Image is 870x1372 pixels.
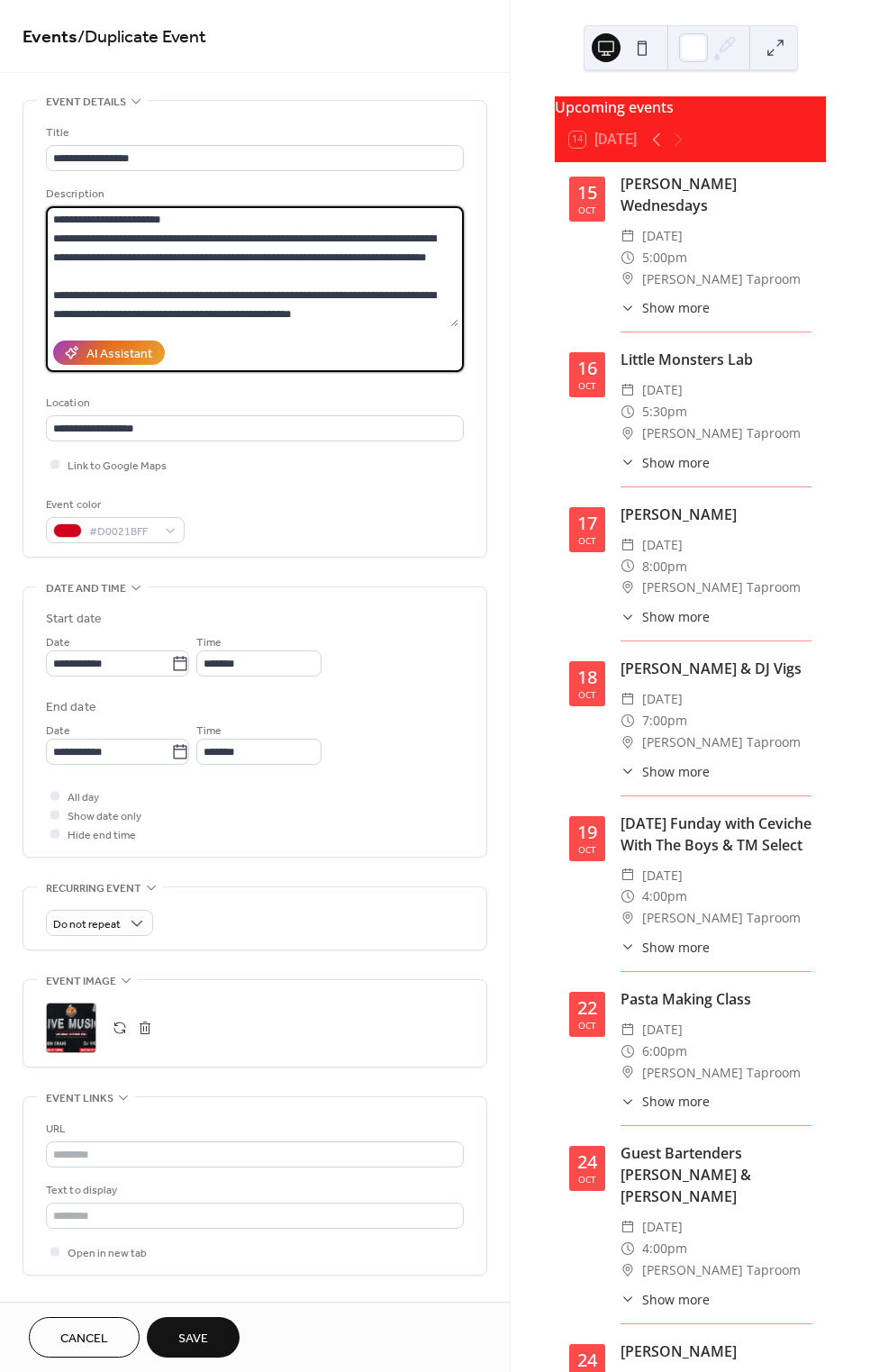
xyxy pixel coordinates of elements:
div: ​ [621,688,635,710]
span: [PERSON_NAME] Taproom [642,731,801,753]
span: Date and time [46,579,126,598]
div: Pasta Making Class [621,988,811,1010]
span: Show more [642,453,710,472]
div: 16 [577,359,597,377]
button: ​Show more [621,607,710,626]
button: ​Show more [621,1290,710,1309]
div: Oct [578,381,596,390]
span: Time [196,722,222,741]
span: Show more [642,1092,710,1111]
span: #D0021BFF [89,522,156,541]
span: 4:00pm [642,1238,687,1259]
div: [PERSON_NAME] & DJ Vigs [621,658,811,679]
span: 8:00pm [642,556,687,577]
div: ​ [621,607,635,626]
span: [PERSON_NAME] Taproom [642,1259,801,1281]
div: Text to display [46,1181,460,1200]
div: ​ [621,247,635,268]
div: ​ [621,1019,635,1040]
a: Cancel [29,1317,140,1358]
div: ​ [621,534,635,556]
div: 19 [577,823,597,841]
div: Little Monsters Lab [621,349,811,370]
div: ​ [621,1092,635,1111]
span: [DATE] [642,1216,683,1238]
span: [DATE] [642,225,683,247]
span: Event links [46,1089,113,1108]
div: ​ [621,556,635,577]
a: Events [23,20,77,55]
span: Date [46,722,70,741]
div: 22 [577,999,597,1017]
div: Start date [46,610,102,629]
span: [PERSON_NAME] Taproom [642,907,801,929]
div: ​ [621,577,635,598]
span: [PERSON_NAME] Taproom [642,423,801,444]
span: 7:00pm [642,710,687,731]
div: [DATE] Funday with Ceviche With The Boys & TM Select [621,813,811,856]
span: 6:00pm [642,1040,687,1062]
div: AI Assistant [86,345,152,364]
div: End date [46,698,96,717]
span: / Duplicate Event [77,20,206,55]
button: AI Assistant [53,341,165,365]
span: Save [178,1330,208,1349]
div: ​ [621,423,635,444]
div: Oct [578,1021,596,1030]
div: ​ [621,710,635,731]
div: [PERSON_NAME] [621,504,811,525]
div: Guest Bartenders [PERSON_NAME] & [PERSON_NAME] [621,1142,811,1207]
button: ​Show more [621,298,710,317]
div: ​ [621,1062,635,1084]
span: 5:30pm [642,401,687,423]
span: [PERSON_NAME] Taproom [642,268,801,290]
span: Cancel [60,1330,108,1349]
div: ​ [621,268,635,290]
div: ​ [621,225,635,247]
div: 17 [577,514,597,532]
div: ​ [621,865,635,886]
span: [PERSON_NAME] Taproom [642,1062,801,1084]
div: Oct [578,845,596,854]
span: [DATE] [642,379,683,401]
div: ​ [621,938,635,957]
div: ​ [621,762,635,781]
button: ​Show more [621,1092,710,1111]
div: 24 [577,1153,597,1171]
span: Hide end time [68,826,136,845]
span: 4:00pm [642,886,687,907]
span: Categories [46,1297,112,1316]
div: URL [46,1120,460,1139]
div: Oct [578,690,596,699]
div: ​ [621,401,635,423]
div: ​ [621,298,635,317]
button: ​Show more [621,762,710,781]
div: ​ [621,1216,635,1238]
div: Upcoming events [555,96,826,118]
div: ; [46,1003,96,1053]
span: Show more [642,607,710,626]
span: Recurring event [46,879,141,898]
span: Show more [642,1290,710,1309]
div: Location [46,394,460,413]
span: Show date only [68,807,141,826]
span: [DATE] [642,865,683,886]
div: 18 [577,668,597,686]
button: ​Show more [621,938,710,957]
span: [DATE] [642,534,683,556]
div: Oct [578,1175,596,1184]
div: [PERSON_NAME] [621,1340,811,1362]
span: Event image [46,972,116,991]
div: ​ [621,379,635,401]
div: Oct [578,205,596,214]
div: ​ [621,453,635,472]
span: All day [68,788,99,807]
span: Date [46,633,70,652]
span: 5:00pm [642,247,687,268]
div: Event color [46,495,181,514]
button: ​Show more [621,453,710,472]
div: ​ [621,731,635,753]
div: ​ [621,886,635,907]
div: ​ [621,907,635,929]
span: Time [196,633,222,652]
